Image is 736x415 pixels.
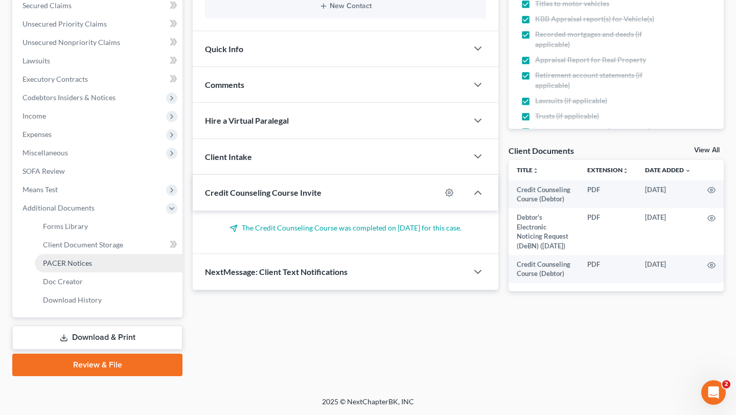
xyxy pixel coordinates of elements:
[22,56,50,65] span: Lawsuits
[43,259,92,267] span: PACER Notices
[535,55,646,65] span: Appraisal Report for Real Property
[35,272,182,291] a: Doc Creator
[14,33,182,52] a: Unsecured Nonpriority Claims
[12,354,182,376] a: Review & File
[509,208,579,255] td: Debtor's Electronic Noticing Request (DeBN) ([DATE])
[587,166,629,174] a: Extensionunfold_more
[205,188,321,197] span: Credit Counseling Course Invite
[701,380,726,405] iframe: Intercom live chat
[43,295,102,304] span: Download History
[509,145,574,156] div: Client Documents
[535,111,599,121] span: Trusts (if applicable)
[685,168,691,174] i: expand_more
[205,152,252,162] span: Client Intake
[14,15,182,33] a: Unsecured Priority Claims
[22,1,72,10] span: Secured Claims
[535,70,661,90] span: Retirement account statements (if applicable)
[535,14,654,24] span: KBB Appraisal report(s) for Vehicle(s)
[205,44,243,54] span: Quick Info
[14,52,182,70] a: Lawsuits
[22,130,52,139] span: Expenses
[205,80,244,89] span: Comments
[637,208,699,255] td: [DATE]
[623,168,629,174] i: unfold_more
[579,208,637,255] td: PDF
[535,126,650,136] span: Life insurance policies (if applicable)
[535,29,661,50] span: Recorded mortgages and deeds (if applicable)
[14,70,182,88] a: Executory Contracts
[35,291,182,309] a: Download History
[22,167,65,175] span: SOFA Review
[205,267,348,276] span: NextMessage: Client Text Notifications
[637,180,699,209] td: [DATE]
[22,75,88,83] span: Executory Contracts
[35,254,182,272] a: PACER Notices
[22,19,107,28] span: Unsecured Priority Claims
[579,255,637,283] td: PDF
[43,222,88,230] span: Forms Library
[722,380,730,388] span: 2
[22,203,95,212] span: Additional Documents
[35,217,182,236] a: Forms Library
[637,255,699,283] td: [DATE]
[12,326,182,350] a: Download & Print
[645,166,691,174] a: Date Added expand_more
[205,223,486,233] p: The Credit Counseling Course was completed on [DATE] for this case.
[509,180,579,209] td: Credit Counseling Course (Debtor)
[694,147,720,154] a: View All
[22,38,120,47] span: Unsecured Nonpriority Claims
[43,277,83,286] span: Doc Creator
[535,96,607,106] span: Lawsuits (if applicable)
[22,148,68,157] span: Miscellaneous
[22,111,46,120] span: Income
[77,397,659,415] div: 2025 © NextChapterBK, INC
[22,185,58,194] span: Means Test
[35,236,182,254] a: Client Document Storage
[22,93,116,102] span: Codebtors Insiders & Notices
[517,166,539,174] a: Titleunfold_more
[14,162,182,180] a: SOFA Review
[43,240,123,249] span: Client Document Storage
[509,255,579,283] td: Credit Counseling Course (Debtor)
[213,2,478,10] button: New Contact
[579,180,637,209] td: PDF
[533,168,539,174] i: unfold_more
[205,116,289,125] span: Hire a Virtual Paralegal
